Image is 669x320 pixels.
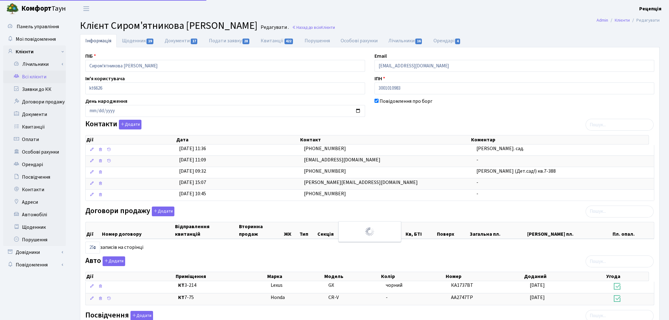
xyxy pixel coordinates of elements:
[159,34,203,47] a: Документи
[101,222,174,239] th: Номер договору
[3,158,66,171] a: Орендарі
[3,196,66,208] a: Адреси
[3,133,66,146] a: Оплати
[103,256,125,266] button: Авто
[374,75,385,82] label: ІПН
[3,221,66,233] a: Щоденник
[3,71,66,83] a: Всі клієнти
[436,222,470,239] th: Поверх
[3,246,66,259] a: Довідники
[85,256,125,266] label: Авто
[242,39,249,44] span: 28
[612,222,654,239] th: Пл. опал.
[380,97,433,105] label: Повідомлення про борг
[304,190,346,197] span: [PHONE_NUMBER]
[255,34,299,47] a: Квитанції
[304,156,380,163] span: [EMAIL_ADDRESS][DOMAIN_NAME]
[451,294,473,301] span: АА2747ТР
[451,282,473,289] span: КА1737ВТ
[86,222,101,239] th: Дії
[101,255,125,266] a: Додати
[380,272,445,281] th: Колір
[587,14,669,27] nav: breadcrumb
[191,39,198,44] span: 17
[259,24,289,30] small: Редагувати .
[179,190,206,197] span: [DATE] 10:45
[271,282,283,289] span: Lexus
[630,17,660,24] li: Редагувати
[476,179,478,186] span: -
[299,222,317,239] th: Тип
[335,34,383,47] a: Особові рахунки
[175,272,267,281] th: Приміщення
[238,222,283,239] th: Вторинна продаж
[639,5,661,12] b: Рецепція
[3,208,66,221] a: Автомобілі
[179,168,206,175] span: [DATE] 09:32
[469,222,526,239] th: Загальна пл.
[455,39,460,44] span: 4
[3,108,66,121] a: Документи
[78,3,94,14] button: Переключити навігацію
[7,58,66,71] a: Лічильники
[267,272,324,281] th: Марка
[85,97,127,105] label: День народження
[3,146,66,158] a: Особові рахунки
[85,120,141,129] label: Контакти
[3,233,66,246] a: Порушення
[586,206,654,218] input: Пошук...
[530,294,545,301] span: [DATE]
[21,3,51,13] b: Комфорт
[178,282,266,289] span: 3-214
[178,294,184,301] b: КТ
[85,242,143,254] label: записів на сторінці
[3,33,66,45] a: Мої повідомлення
[3,96,66,108] a: Договори продажу
[476,156,478,163] span: -
[586,255,654,267] input: Пошук...
[80,34,117,47] a: Інформація
[174,222,238,239] th: Відправлення квитанцій
[527,222,612,239] th: [PERSON_NAME] пл.
[476,190,478,197] span: -
[300,135,470,144] th: Контакт
[304,179,418,186] span: [PERSON_NAME][EMAIL_ADDRESS][DOMAIN_NAME]
[85,52,96,60] label: ПІБ
[405,222,436,239] th: Кв, БТІ
[119,120,141,129] button: Контакти
[271,294,285,301] span: Honda
[86,272,175,281] th: Дії
[152,207,174,216] button: Договори продажу
[80,18,258,33] span: Клієнт Сиром'ятникова [PERSON_NAME]
[386,294,388,301] span: -
[530,282,545,289] span: [DATE]
[365,227,375,237] img: Обробка...
[586,119,654,131] input: Пошук...
[117,119,141,130] a: Додати
[428,34,466,47] a: Орендарі
[3,183,66,196] a: Контакти
[204,34,255,47] a: Подати заявку
[85,242,100,254] select: записів на сторінці
[317,222,348,239] th: Секція
[150,205,174,216] a: Додати
[21,3,66,14] span: Таун
[445,272,523,281] th: Номер
[639,5,661,13] a: Рецепція
[328,294,339,301] span: CR-V
[374,52,387,60] label: Email
[3,20,66,33] a: Панель управління
[3,121,66,133] a: Квитанції
[178,282,184,289] b: КТ
[85,75,125,82] label: Ім'я користувача
[476,145,524,152] span: [PERSON_NAME]. сад.
[179,145,206,152] span: [DATE] 11:36
[304,168,346,175] span: [PHONE_NUMBER]
[284,39,293,44] span: 422
[470,135,649,144] th: Коментар
[86,135,176,144] th: Дії
[178,294,266,301] span: 7-75
[283,222,299,239] th: ЖК
[324,272,380,281] th: Модель
[615,17,630,24] a: Клієнти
